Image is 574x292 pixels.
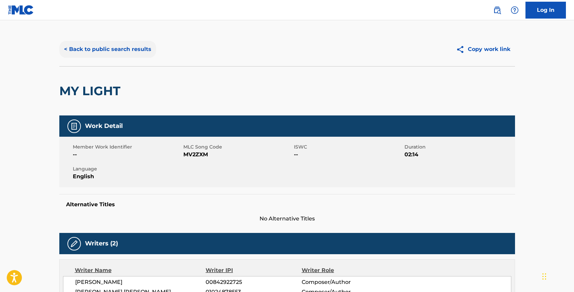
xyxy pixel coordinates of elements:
h2: MY LIGHT [59,83,124,99]
button: < Back to public search results [59,41,156,58]
img: Copy work link [456,45,468,54]
span: English [73,172,182,181]
span: [PERSON_NAME] [75,278,206,286]
span: MLC Song Code [183,143,292,151]
span: Language [73,165,182,172]
div: Trascina [542,266,546,287]
span: Member Work Identifier [73,143,182,151]
span: -- [73,151,182,159]
img: help [511,6,519,14]
span: Duration [404,143,513,151]
div: Widget chat [540,260,574,292]
button: Copy work link [451,41,515,58]
span: 00842922725 [206,278,301,286]
img: Writers [70,240,78,248]
span: 02:14 [404,151,513,159]
img: MLC Logo [8,5,34,15]
span: Composer/Author [302,278,389,286]
span: -- [294,151,403,159]
span: No Alternative Titles [59,215,515,223]
h5: Alternative Titles [66,201,508,208]
span: MV2ZXM [183,151,292,159]
a: Log In [525,2,566,19]
div: Writer IPI [206,266,302,274]
a: Public Search [490,3,504,17]
div: Help [508,3,521,17]
img: search [493,6,501,14]
iframe: Chat Widget [540,260,574,292]
div: Writer Role [302,266,389,274]
img: Work Detail [70,122,78,130]
h5: Writers (2) [85,240,118,247]
div: Writer Name [75,266,206,274]
h5: Work Detail [85,122,123,130]
span: ISWC [294,143,403,151]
